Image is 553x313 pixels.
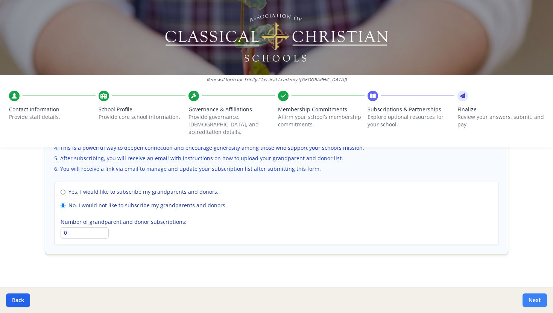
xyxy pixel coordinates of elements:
[9,106,96,113] span: Contact Information
[188,113,275,136] p: Provide governance, [DEMOGRAPHIC_DATA], and accreditation details.
[523,293,547,307] button: Next
[457,106,544,113] span: Finalize
[6,293,30,307] button: Back
[188,106,275,113] span: Governance & Affiliations
[164,11,389,64] img: Logo
[457,113,544,128] p: Review your answers, submit, and pay.
[68,202,227,209] span: No. I would not like to subscribe my grandparents and donors.
[54,165,499,173] li: You will receive a link via email to manage and update your subscription list after submitting th...
[368,106,454,113] span: Subscriptions & Partnerships
[68,188,219,196] span: Yes. I would like to subscribe my grandparents and donors.
[99,113,185,121] p: Provide core school information.
[61,218,492,226] label: Number of grandparent and donor subscriptions:
[278,106,365,113] span: Membership Commitments
[368,113,454,128] p: Explore optional resources for your school.
[99,106,185,113] span: School Profile
[54,155,499,162] li: After subscribing, you will receive an email with instructions on how to upload your grandparent ...
[61,203,65,208] input: No. I would not like to subscribe my grandparents and donors.
[278,113,365,128] p: Affirm your school’s membership commitments.
[61,190,65,194] input: Yes. I would like to subscribe my grandparents and donors.
[9,113,96,121] p: Provide staff details.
